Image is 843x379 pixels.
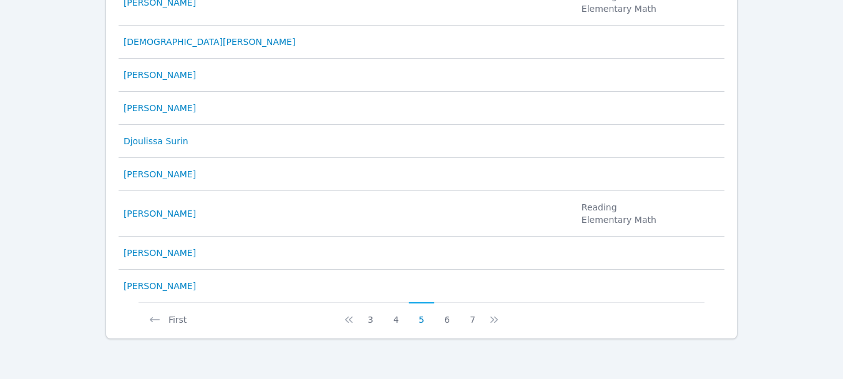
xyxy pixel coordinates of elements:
[582,2,717,15] li: Elementary Math
[119,158,724,191] tr: [PERSON_NAME]
[119,237,724,270] tr: [PERSON_NAME]
[124,207,196,220] a: [PERSON_NAME]
[460,302,485,326] button: 7
[582,201,717,214] li: Reading
[119,270,724,302] tr: [PERSON_NAME]
[434,302,460,326] button: 6
[124,168,196,180] a: [PERSON_NAME]
[383,302,409,326] button: 4
[119,125,724,158] tr: Djoulissa Surin
[582,214,717,226] li: Elementary Math
[119,59,724,92] tr: [PERSON_NAME]
[119,191,724,237] tr: [PERSON_NAME] ReadingElementary Math
[358,302,383,326] button: 3
[139,302,197,326] button: First
[119,92,724,125] tr: [PERSON_NAME]
[124,247,196,259] a: [PERSON_NAME]
[409,302,434,326] button: 5
[124,36,295,48] a: [DEMOGRAPHIC_DATA][PERSON_NAME]
[124,280,196,292] a: [PERSON_NAME]
[124,102,196,114] a: [PERSON_NAME]
[124,135,188,147] a: Djoulissa Surin
[124,69,196,81] a: [PERSON_NAME]
[119,26,724,59] tr: [DEMOGRAPHIC_DATA][PERSON_NAME]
